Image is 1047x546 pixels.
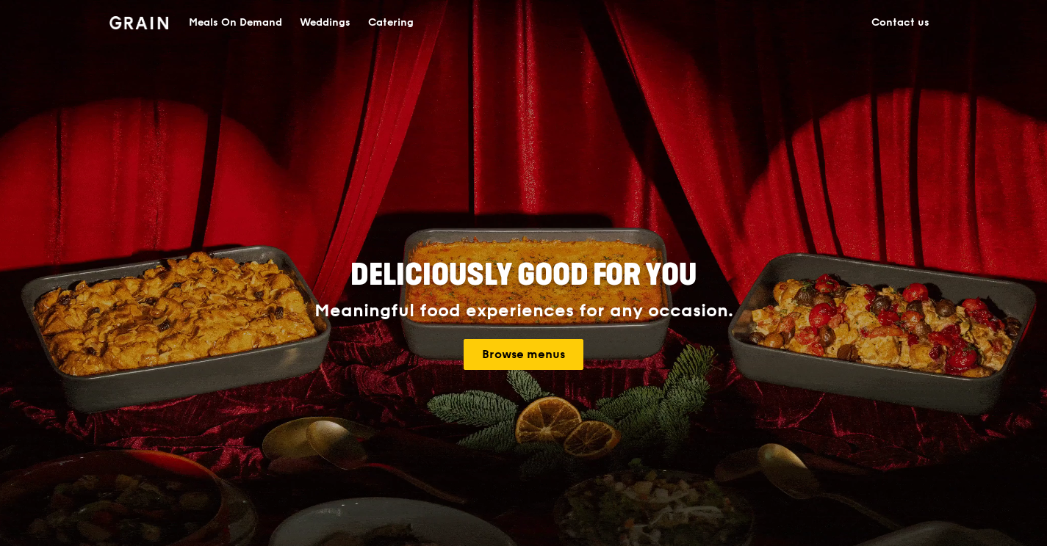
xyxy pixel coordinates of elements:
[359,1,422,45] a: Catering
[189,1,282,45] div: Meals On Demand
[259,301,788,321] div: Meaningful food experiences for any occasion.
[109,16,169,29] img: Grain
[300,1,350,45] div: Weddings
[863,1,938,45] a: Contact us
[350,258,697,293] span: Deliciously good for you
[291,1,359,45] a: Weddings
[368,1,414,45] div: Catering
[464,339,583,370] a: Browse menus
